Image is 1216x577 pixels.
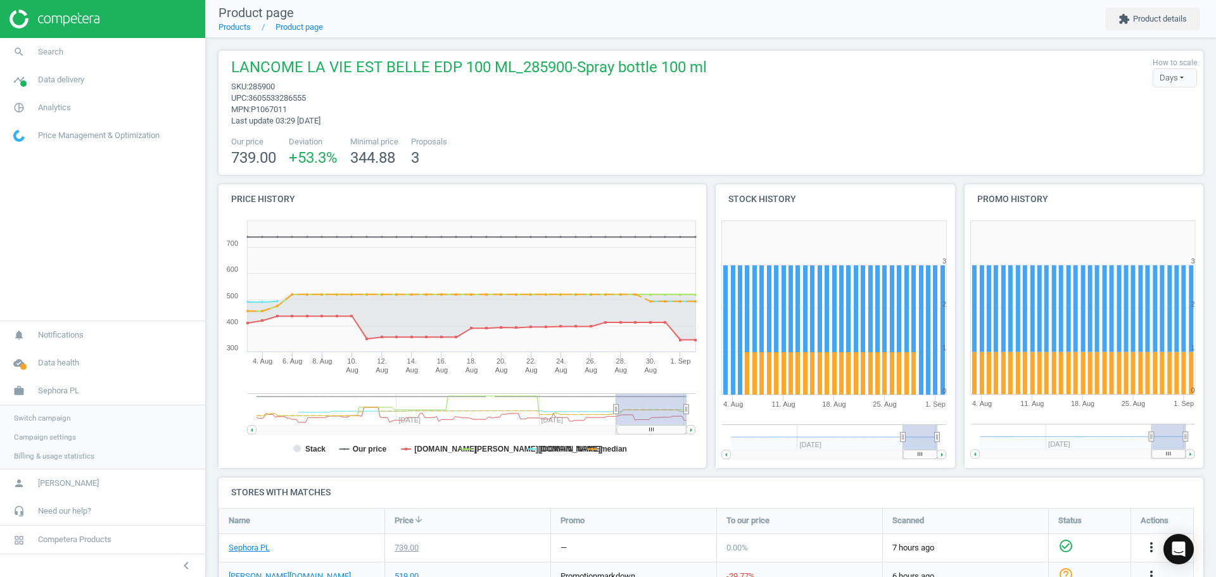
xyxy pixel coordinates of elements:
[942,344,946,352] text: 1
[170,557,202,574] button: chevron_left
[229,542,270,554] a: Sephora PL
[7,96,31,120] i: pie_chart_outlined
[231,57,707,81] span: LANCOME LA VIE EST BELLE EDP 100 ML_285900-Spray bottle 100 ml
[1163,534,1194,564] div: Open Intercom Messenger
[1071,400,1094,408] tspan: 18. Aug
[38,102,71,113] span: Analytics
[1020,400,1044,408] tspan: 11. Aug
[671,357,691,365] tspan: 1. Sep
[560,542,567,554] div: —
[38,130,160,141] span: Price Management & Optimization
[942,387,946,395] text: 0
[227,292,238,300] text: 500
[1153,58,1197,68] label: How to scale
[38,46,63,58] span: Search
[9,10,99,29] img: ajHJNr6hYgQAAAAASUVORK5CYII=
[227,344,238,352] text: 300
[14,413,70,423] span: Switch campaign
[467,357,476,365] tspan: 18.
[540,445,602,453] tspan: [DOMAIN_NAME]
[275,22,323,32] a: Product page
[218,22,251,32] a: Products
[1191,387,1195,395] text: 0
[822,400,845,408] tspan: 18. Aug
[395,515,414,526] span: Price
[436,366,448,374] tspan: Aug
[1144,540,1159,555] i: more_vert
[411,136,447,148] span: Proposals
[942,257,946,265] text: 3
[346,366,358,374] tspan: Aug
[14,432,76,442] span: Campaign settings
[218,5,294,20] span: Product page
[616,357,626,365] tspan: 28.
[7,323,31,347] i: notifications
[525,366,538,374] tspan: Aug
[560,515,585,526] span: Promo
[231,105,251,114] span: mpn :
[38,385,79,396] span: Sephora PL
[723,400,743,408] tspan: 4. Aug
[600,445,627,453] tspan: median
[14,451,94,461] span: Billing & usage statistics
[1141,515,1168,526] span: Actions
[179,558,194,573] i: chevron_left
[7,40,31,64] i: search
[38,478,99,489] span: [PERSON_NAME]
[716,184,955,214] h4: Stock history
[965,184,1204,214] h4: Promo history
[251,105,287,114] span: P1067011
[218,478,1203,507] h4: Stores with matches
[645,366,657,374] tspan: Aug
[248,82,275,91] span: 285900
[942,300,946,308] text: 2
[495,366,508,374] tspan: Aug
[437,357,446,365] tspan: 16.
[7,351,31,375] i: cloud_done
[353,445,387,453] tspan: Our price
[289,149,338,167] span: +53.3 %
[414,514,424,524] i: arrow_downward
[614,366,627,374] tspan: Aug
[1058,515,1082,526] span: Status
[1153,68,1197,87] div: Days
[231,136,276,148] span: Our price
[38,534,111,545] span: Competera Products
[289,136,338,148] span: Deviation
[1122,400,1145,408] tspan: 25. Aug
[1191,257,1195,265] text: 3
[347,357,357,365] tspan: 10.
[771,400,795,408] tspan: 11. Aug
[227,265,238,273] text: 600
[305,445,326,453] tspan: Stack
[646,357,655,365] tspan: 30.
[350,149,395,167] span: 344.88
[376,366,388,374] tspan: Aug
[38,357,79,369] span: Data health
[1118,13,1130,25] i: extension
[407,357,417,365] tspan: 14.
[1174,400,1194,408] tspan: 1. Sep
[7,379,31,403] i: work
[411,149,419,167] span: 3
[925,400,946,408] tspan: 1. Sep
[231,149,276,167] span: 739.00
[972,400,992,408] tspan: 4. Aug
[726,515,769,526] span: To our price
[1191,344,1195,352] text: 1
[526,357,536,365] tspan: 22.
[227,239,238,247] text: 700
[7,68,31,92] i: timeline
[873,400,896,408] tspan: 25. Aug
[555,366,567,374] tspan: Aug
[350,136,398,148] span: Minimal price
[414,445,477,453] tspan: [DOMAIN_NAME]
[312,357,332,365] tspan: 8. Aug
[218,184,706,214] h4: Price history
[231,82,248,91] span: sku :
[231,93,248,103] span: upc :
[586,357,595,365] tspan: 26.
[1191,300,1195,308] text: 2
[7,499,31,523] i: headset_mic
[892,542,1039,554] span: 7 hours ago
